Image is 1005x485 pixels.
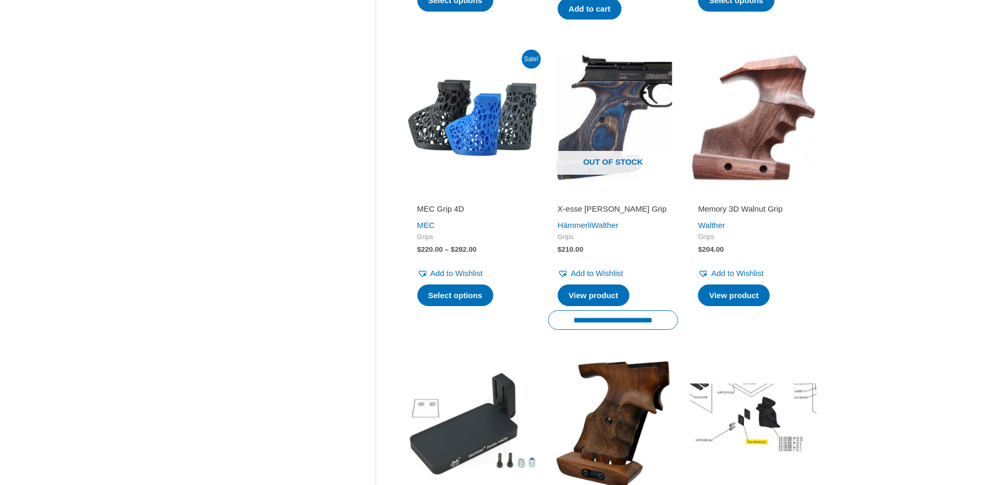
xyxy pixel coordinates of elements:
[451,245,455,253] span: $
[558,204,668,218] a: X-esse [PERSON_NAME] Grip
[417,204,528,218] a: MEC Grip 4D
[698,204,809,214] h2: Memory 3D Walnut Grip
[711,269,763,278] span: Add to Wishlist
[558,189,668,202] iframe: Customer reviews powered by Trustpilot
[688,53,818,183] img: Memory 3D Walnut Grip
[558,245,562,253] span: $
[417,221,435,230] a: MEC
[698,245,702,253] span: $
[417,245,422,253] span: $
[417,189,528,202] iframe: Customer reviews powered by Trustpilot
[558,245,583,253] bdi: 210.00
[417,204,528,214] h2: MEC Grip 4D
[417,284,494,307] a: Select options for “MEC Grip 4D”
[558,221,591,230] a: Hämmerli
[558,284,629,307] a: Read more about “X-esse Blue Angel Grip”
[698,204,809,218] a: Memory 3D Walnut Grip
[698,189,809,202] iframe: Customer reviews powered by Trustpilot
[417,233,528,242] span: Grips
[445,245,449,253] span: –
[522,50,541,69] span: Sale!
[417,245,443,253] bdi: 220.00
[408,53,538,183] img: MEC Grip 4D
[558,204,668,214] h2: X-esse [PERSON_NAME] Grip
[430,269,483,278] span: Add to Wishlist
[451,245,476,253] bdi: 282.00
[548,53,678,183] a: Out of stock
[698,245,724,253] bdi: 204.00
[698,221,725,230] a: Walther
[556,151,670,175] span: Out of stock
[417,266,483,281] a: Add to Wishlist
[698,233,809,242] span: Grips
[558,266,623,281] a: Add to Wishlist
[698,284,770,307] a: Select options for “Memory 3D Walnut Grip”
[571,269,623,278] span: Add to Wishlist
[548,53,678,183] img: X-esse Blue Angel Grip
[698,266,763,281] a: Add to Wishlist
[591,221,618,230] a: Walther
[558,233,668,242] span: Grips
